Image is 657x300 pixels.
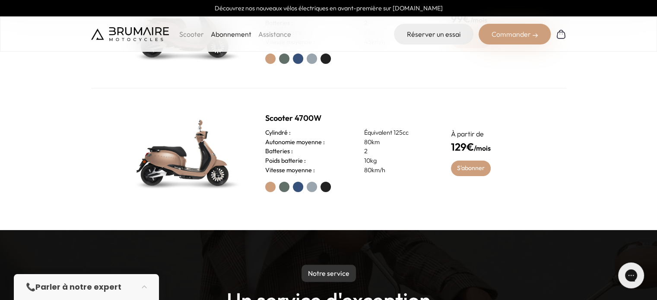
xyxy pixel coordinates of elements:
[614,259,648,291] iframe: Gorgias live chat messenger
[179,29,204,39] p: Scooter
[451,129,533,139] p: À partir de
[364,166,430,175] p: 80km/h
[533,33,538,38] img: right-arrow-2.png
[364,138,430,147] p: 80km
[265,128,291,138] h3: Cylindré :
[265,147,293,156] h3: Batteries :
[451,161,491,176] a: S'abonner
[302,265,356,282] p: Notre service
[364,156,430,166] p: 10kg
[124,109,245,196] img: Scooter Brumaire vert
[258,30,291,38] a: Assistance
[556,29,566,39] img: Panier
[265,166,315,175] h3: Vitesse moyenne :
[265,138,325,147] h3: Autonomie moyenne :
[451,140,474,153] span: 129€
[91,27,169,41] img: Brumaire Motocycles
[265,156,306,166] h3: Poids batterie :
[265,112,430,124] h2: Scooter 4700W
[364,147,430,156] p: 2
[479,24,551,44] div: Commander
[451,139,533,155] h4: /mois
[364,128,430,138] p: Équivalent 125cc
[211,30,251,38] a: Abonnement
[394,24,473,44] a: Réserver un essai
